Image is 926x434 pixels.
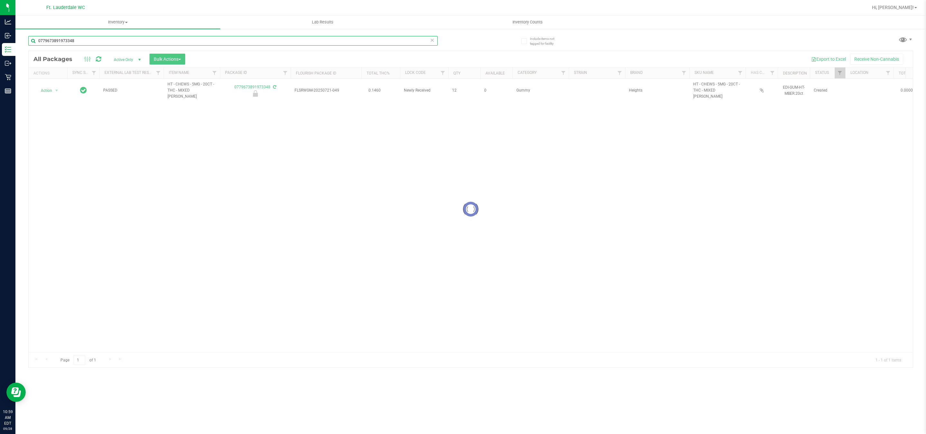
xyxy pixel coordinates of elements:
[15,15,220,29] a: Inventory
[3,426,13,431] p: 09/28
[5,60,11,66] inline-svg: Outbound
[5,46,11,53] inline-svg: Inventory
[15,19,220,25] span: Inventory
[6,383,26,402] iframe: Resource center
[425,15,630,29] a: Inventory Counts
[504,19,551,25] span: Inventory Counts
[430,36,434,44] span: Clear
[303,19,342,25] span: Lab Results
[530,36,562,46] span: Include items not tagged for facility
[872,5,914,10] span: Hi, [PERSON_NAME]!
[5,74,11,80] inline-svg: Retail
[3,409,13,426] p: 10:59 AM EDT
[46,5,85,10] span: Ft. Lauderdale WC
[5,32,11,39] inline-svg: Inbound
[5,19,11,25] inline-svg: Analytics
[28,36,438,46] input: Search Package ID, Item Name, SKU, Lot or Part Number...
[220,15,425,29] a: Lab Results
[5,88,11,94] inline-svg: Reports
